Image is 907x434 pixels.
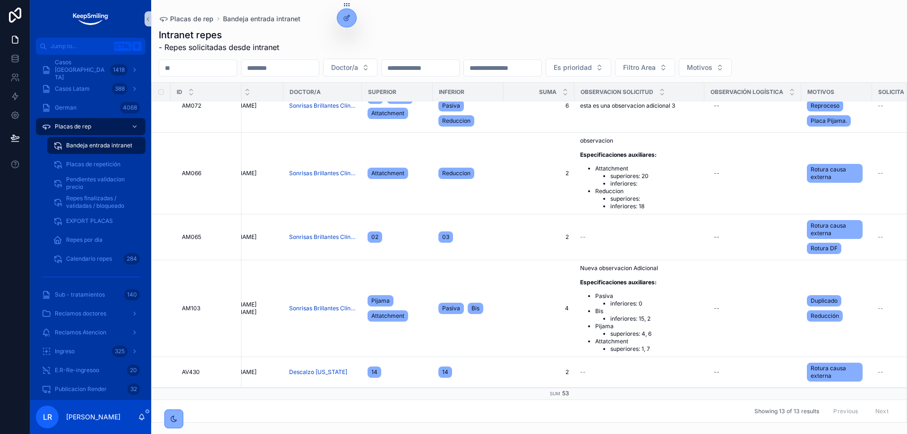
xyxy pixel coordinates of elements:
a: German4068 [36,99,145,116]
a: AM072 [182,102,236,110]
span: Publicacion Render [55,385,107,393]
a: 4 [509,305,569,312]
div: 32 [128,383,140,395]
span: Filtro Area [623,63,656,72]
a: Rotura causa externa [807,361,866,383]
span: -- [878,368,883,376]
li: inferiores: [610,180,657,187]
span: - Repes solicitadas desde intranet [159,42,279,53]
span: AM066 [182,170,201,177]
a: Bandeja entrada intranet [223,14,300,24]
span: Repes por dia [66,236,103,244]
span: Bis [471,305,479,312]
span: AV430 [182,368,200,376]
a: 02 [368,230,427,245]
span: AM065 [182,233,201,241]
li: Attatchment [595,165,657,187]
button: Select Button [615,59,675,77]
li: Bis [595,307,658,323]
a: Sonrisas Brillantes Clínica [289,102,356,110]
a: -- [710,301,796,316]
span: Sonrisas Brillantes Clínica [289,233,356,241]
span: 14 [442,368,448,376]
a: observacionEspecificaciones auxiliares:Attatchmentsuperiores: 20inferiores:Reduccionsuperiores:in... [580,136,699,210]
span: Doctor/a [290,88,321,96]
a: Sonrisas Brillantes Clínica [289,170,356,177]
a: [PERSON_NAME] [PERSON_NAME] [211,301,278,316]
li: inferiores: 15, 2 [610,315,658,323]
a: Rotura causa externaRotura DF [807,218,866,256]
li: inferiores: 18 [610,203,657,210]
span: Motivos [687,63,712,72]
span: Casos [GEOGRAPHIC_DATA] [55,59,106,81]
p: [PERSON_NAME] [66,412,120,422]
div: 388 [112,83,128,94]
span: Bandeja entrada intranet [66,142,132,149]
a: Rotura causa externa [807,162,866,185]
div: 284 [124,253,140,264]
a: DuplicadoReducción [807,293,866,323]
a: Pendientes validacion precio [47,175,145,192]
span: -- [878,233,883,241]
span: -- [580,368,586,376]
span: Reclamos Atencion [55,329,106,336]
span: Suma [539,88,556,96]
span: Showing 13 of 13 results [754,408,819,415]
div: 1418 [110,64,128,76]
a: Bandeja entrada intranet [47,137,145,154]
span: 2 [509,233,569,241]
a: Sonrisas Brillantes Clínica [289,305,356,312]
span: Rotura causa externa [811,365,859,380]
img: App logo [72,11,109,26]
div: 20 [127,365,140,376]
a: Attatchment [368,166,427,181]
button: Select Button [546,59,611,77]
button: Select Button [323,59,377,77]
span: Pasiva [442,305,460,312]
span: ID [177,88,182,96]
span: esta es una observacion adicional 3 [580,102,675,109]
span: Reduccion [442,117,471,125]
span: LR [43,411,52,423]
a: -- [710,365,796,380]
a: -- [580,233,699,241]
a: -- [710,230,796,245]
div: -- [714,305,719,312]
li: superiores: [610,195,657,203]
a: AV430 [182,368,236,376]
a: Calendario repes284 [47,250,145,267]
div: scrollable content [30,55,151,400]
span: Placas de rep [55,123,91,130]
span: EXPORT PLACAS [66,217,113,225]
span: Jump to... [51,43,111,50]
small: Sum [550,391,560,396]
li: Pijama [595,323,658,338]
a: BisPijamaAttatchment [368,91,427,121]
span: Attatchment [371,110,404,117]
span: Rotura causa externa [811,222,859,237]
span: E.R-Re-ingresoo [55,366,99,374]
span: Ctrl [114,42,131,51]
a: Placas de repetición [47,156,145,173]
span: Pendientes validacion precio [66,176,136,191]
button: Select Button [679,59,732,77]
span: Pijama [371,297,390,305]
li: Attatchment [595,338,658,353]
span: -- [878,102,883,110]
a: EXPORT PLACAS [47,213,145,230]
span: Casos Latam [55,85,90,93]
a: PasivaBis [438,301,498,316]
span: Superior [368,88,396,96]
a: PijamaAttatchment [368,293,427,323]
a: Casos Latam388 [36,80,145,97]
span: Es prioridad [554,63,592,72]
a: Descalzo [US_STATE] [289,368,347,376]
span: Repes finalizadas / validadas / bloqueado [66,195,136,210]
a: Descalzo [US_STATE] [289,368,356,376]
